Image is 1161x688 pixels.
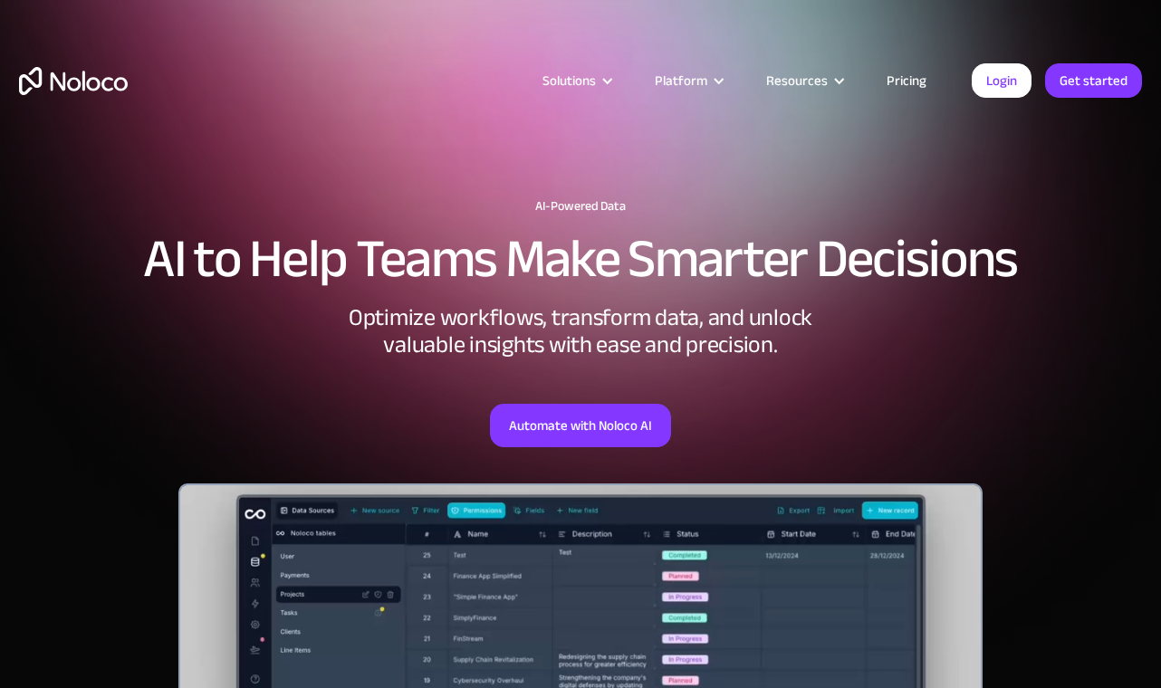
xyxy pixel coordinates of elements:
[520,69,632,92] div: Solutions
[766,69,828,92] div: Resources
[744,69,864,92] div: Resources
[632,69,744,92] div: Platform
[1045,63,1142,98] a: Get started
[19,199,1142,214] h1: AI-Powered Data
[864,69,949,92] a: Pricing
[655,69,707,92] div: Platform
[19,232,1142,286] h2: AI to Help Teams Make Smarter Decisions
[542,69,596,92] div: Solutions
[19,67,128,95] a: home
[490,404,671,447] a: Automate with Noloco AI
[972,63,1031,98] a: Login
[309,304,852,358] div: Optimize workflows, transform data, and unlock valuable insights with ease and precision.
